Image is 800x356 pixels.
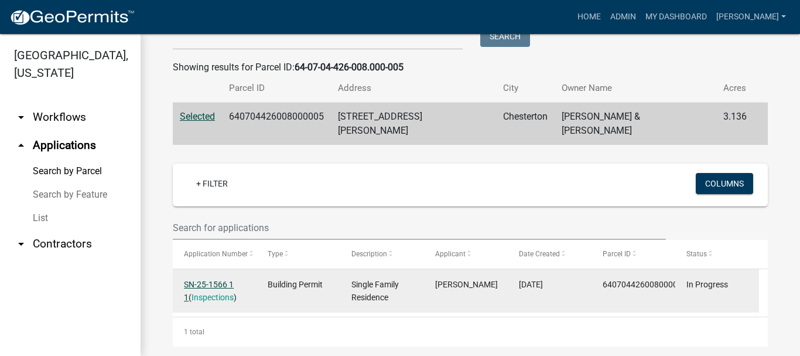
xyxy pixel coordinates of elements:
[686,250,707,258] span: Status
[555,74,716,102] th: Owner Name
[603,280,687,289] span: 640704426008000005
[184,280,234,303] a: SN-25-1566 1 1
[257,240,340,268] datatable-header-cell: Type
[268,280,323,289] span: Building Permit
[14,237,28,251] i: arrow_drop_down
[184,278,245,305] div: ( )
[480,26,530,47] button: Search
[712,6,791,28] a: [PERSON_NAME]
[331,103,496,145] td: [STREET_ADDRESS][PERSON_NAME]
[641,6,712,28] a: My Dashboard
[14,138,28,152] i: arrow_drop_up
[173,60,768,74] div: Showing results for Parcel ID:
[716,74,754,102] th: Acres
[686,280,728,289] span: In Progress
[192,293,234,302] a: Inspections
[187,173,237,194] a: + Filter
[340,240,424,268] datatable-header-cell: Description
[675,240,759,268] datatable-header-cell: Status
[573,6,606,28] a: Home
[519,280,543,289] span: 08/19/2025
[331,74,496,102] th: Address
[184,250,248,258] span: Application Number
[268,250,283,258] span: Type
[173,216,666,240] input: Search for applications
[173,240,257,268] datatable-header-cell: Application Number
[603,250,631,258] span: Parcel ID
[606,6,641,28] a: Admin
[222,103,331,145] td: 640704426008000005
[222,74,331,102] th: Parcel ID
[180,111,215,122] a: Selected
[173,317,768,347] div: 1 total
[519,250,560,258] span: Date Created
[696,173,753,194] button: Columns
[716,103,754,145] td: 3.136
[435,280,498,289] span: Tracy Thompson
[14,110,28,124] i: arrow_drop_down
[435,250,466,258] span: Applicant
[496,74,555,102] th: City
[508,240,592,268] datatable-header-cell: Date Created
[295,62,404,73] strong: 64-07-04-426-008.000-005
[555,103,716,145] td: [PERSON_NAME] & [PERSON_NAME]
[424,240,508,268] datatable-header-cell: Applicant
[351,280,399,303] span: Single Family Residence
[496,103,555,145] td: Chesterton
[351,250,387,258] span: Description
[592,240,675,268] datatable-header-cell: Parcel ID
